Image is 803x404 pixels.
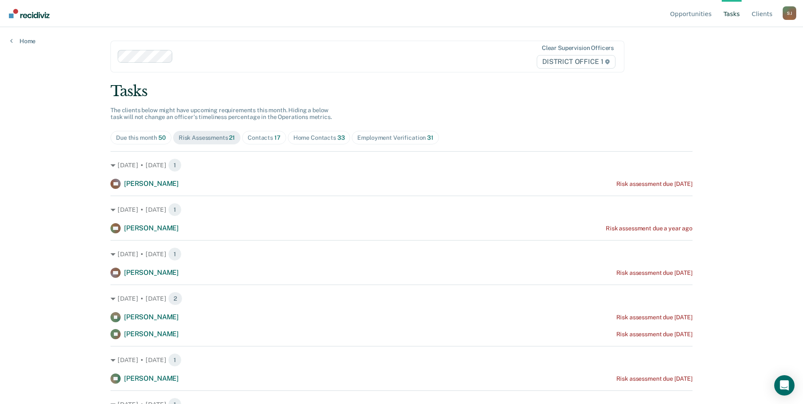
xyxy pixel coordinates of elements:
[110,353,693,367] div: [DATE] • [DATE] 1
[357,134,433,141] div: Employment Verification
[783,6,796,20] button: Profile dropdown button
[110,107,332,121] span: The clients below might have upcoming requirements this month. Hiding a below task will not chang...
[774,375,795,396] div: Open Intercom Messenger
[248,134,281,141] div: Contacts
[179,134,235,141] div: Risk Assessments
[124,180,179,188] span: [PERSON_NAME]
[168,247,182,261] span: 1
[110,292,693,305] div: [DATE] • [DATE] 2
[616,269,693,277] div: Risk assessment due [DATE]
[616,314,693,321] div: Risk assessment due [DATE]
[168,353,182,367] span: 1
[168,158,182,172] span: 1
[158,134,166,141] span: 50
[168,292,182,305] span: 2
[10,37,36,45] a: Home
[116,134,166,141] div: Due this month
[9,9,50,18] img: Recidiviz
[124,268,179,277] span: [PERSON_NAME]
[168,203,182,216] span: 1
[537,55,615,69] span: DISTRICT OFFICE 1
[783,6,796,20] div: S J
[124,224,179,232] span: [PERSON_NAME]
[110,247,693,261] div: [DATE] • [DATE] 1
[337,134,345,141] span: 33
[616,331,693,338] div: Risk assessment due [DATE]
[110,83,693,100] div: Tasks
[616,375,693,382] div: Risk assessment due [DATE]
[542,44,614,52] div: Clear supervision officers
[229,134,235,141] span: 21
[110,203,693,216] div: [DATE] • [DATE] 1
[616,180,693,188] div: Risk assessment due [DATE]
[110,158,693,172] div: [DATE] • [DATE] 1
[427,134,433,141] span: 31
[274,134,281,141] span: 17
[606,225,693,232] div: Risk assessment due a year ago
[124,330,179,338] span: [PERSON_NAME]
[124,374,179,382] span: [PERSON_NAME]
[293,134,345,141] div: Home Contacts
[124,313,179,321] span: [PERSON_NAME]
